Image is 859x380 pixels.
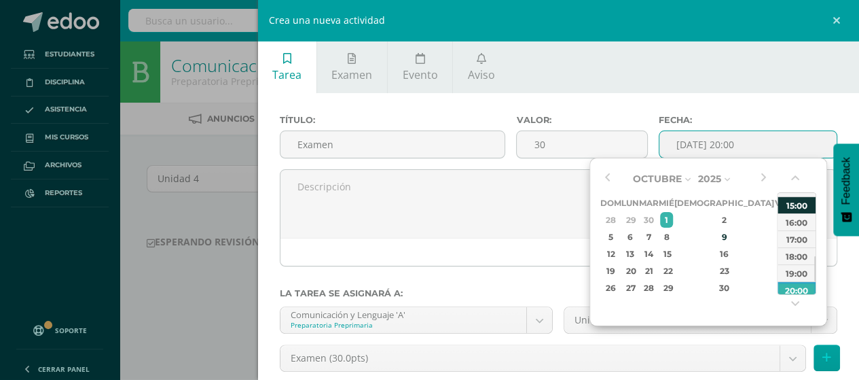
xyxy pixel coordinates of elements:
[641,263,657,279] div: 21
[280,345,806,371] a: Examen (30.0pts)
[280,288,838,298] label: La tarea se asignará a:
[388,41,452,93] a: Evento
[660,212,672,228] div: 1
[574,307,801,333] span: Unidad 4
[317,41,387,93] a: Examen
[778,247,816,264] div: 18:00
[516,115,647,125] label: Valor:
[684,246,765,262] div: 16
[331,67,372,82] span: Examen
[660,263,672,279] div: 22
[639,194,659,211] th: Mar
[623,212,638,228] div: 29
[602,280,619,296] div: 26
[775,212,788,228] div: 3
[623,280,638,296] div: 27
[774,194,790,211] th: Vie
[674,194,774,211] th: [DEMOGRAPHIC_DATA]
[778,264,816,281] div: 19:00
[641,280,657,296] div: 28
[775,263,788,279] div: 24
[602,263,619,279] div: 19
[291,345,770,371] span: Examen (30.0pts)
[280,307,553,333] a: Comunicación y Lenguaje 'A'Preparatoria Preprimaria
[660,246,672,262] div: 15
[775,229,788,245] div: 10
[272,67,301,82] span: Tarea
[517,131,646,158] input: Puntos máximos
[280,131,505,158] input: Título
[600,194,621,211] th: Dom
[698,173,721,185] span: 2025
[402,67,437,82] span: Evento
[623,263,638,279] div: 20
[684,263,765,279] div: 23
[602,246,619,262] div: 12
[641,212,657,228] div: 30
[778,196,816,213] div: 15:00
[621,194,639,211] th: Lun
[468,67,495,82] span: Aviso
[778,213,816,230] div: 16:00
[684,212,765,228] div: 2
[258,41,316,93] a: Tarea
[280,115,506,125] label: Título:
[775,246,788,262] div: 17
[840,157,852,205] span: Feedback
[684,229,765,245] div: 9
[775,280,788,296] div: 31
[564,307,837,333] a: Unidad 4
[623,246,638,262] div: 13
[623,229,638,245] div: 6
[778,230,816,247] div: 17:00
[633,173,682,185] span: Octubre
[778,179,816,196] div: 14:00
[778,281,816,298] div: 20:00
[291,320,517,330] div: Preparatoria Preprimaria
[684,280,765,296] div: 30
[453,41,509,93] a: Aviso
[602,229,619,245] div: 5
[291,307,517,320] div: Comunicación y Lenguaje 'A'
[641,229,657,245] div: 7
[641,246,657,262] div: 14
[602,212,619,228] div: 28
[833,143,859,236] button: Feedback - Mostrar encuesta
[659,131,837,158] input: Fecha de entrega
[659,194,674,211] th: Mié
[660,280,672,296] div: 29
[660,229,672,245] div: 8
[659,115,837,125] label: Fecha:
